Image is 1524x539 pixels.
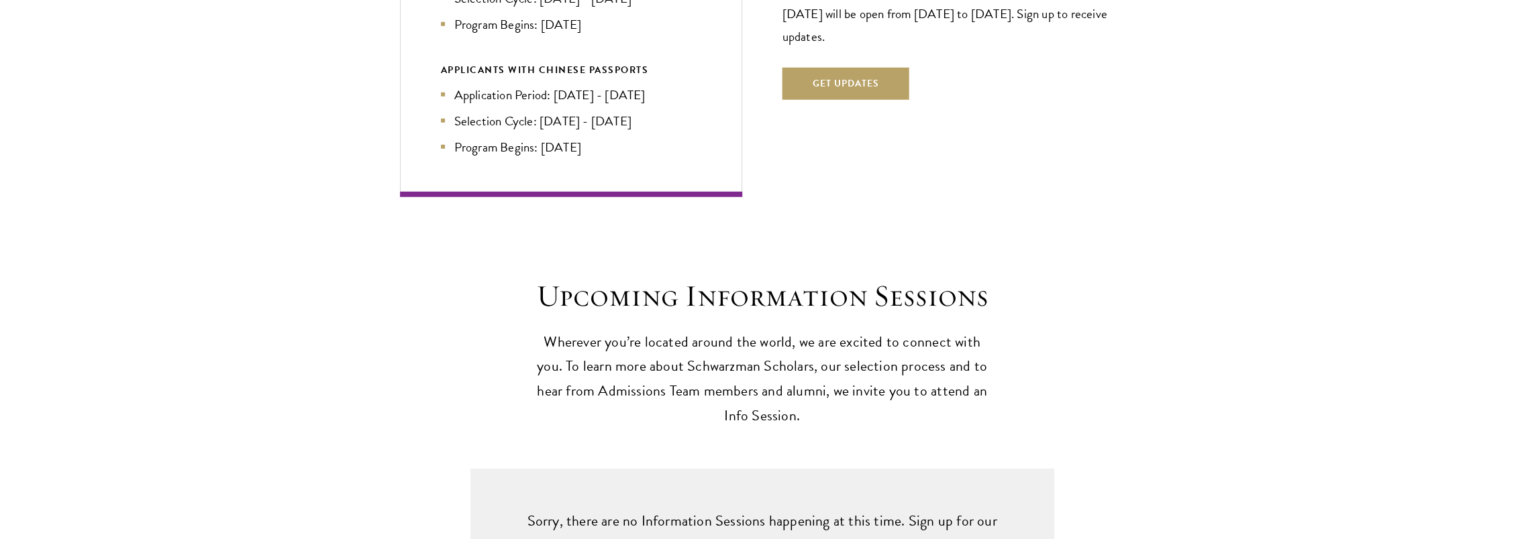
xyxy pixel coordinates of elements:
[782,68,909,100] button: Get Updates
[531,330,994,429] p: Wherever you’re located around the world, we are excited to connect with you. To learn more about...
[531,278,994,315] h2: Upcoming Information Sessions
[441,137,701,157] li: Program Begins: [DATE]
[441,15,701,34] li: Program Begins: [DATE]
[441,62,701,78] div: APPLICANTS WITH CHINESE PASSPORTS
[441,111,701,131] li: Selection Cycle: [DATE] - [DATE]
[441,85,701,105] li: Application Period: [DATE] - [DATE]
